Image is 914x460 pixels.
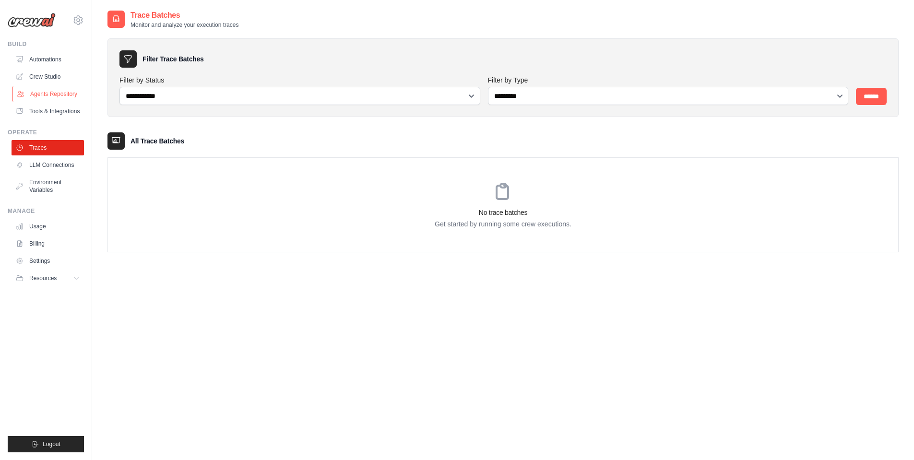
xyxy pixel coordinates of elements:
[12,104,84,119] a: Tools & Integrations
[131,10,238,21] h2: Trace Batches
[131,136,184,146] h3: All Trace Batches
[12,69,84,84] a: Crew Studio
[8,40,84,48] div: Build
[12,157,84,173] a: LLM Connections
[8,129,84,136] div: Operate
[12,52,84,67] a: Automations
[29,274,57,282] span: Resources
[8,13,56,27] img: Logo
[119,75,480,85] label: Filter by Status
[108,219,898,229] p: Get started by running some crew executions.
[12,271,84,286] button: Resources
[12,219,84,234] a: Usage
[12,140,84,155] a: Traces
[43,440,60,448] span: Logout
[131,21,238,29] p: Monitor and analyze your execution traces
[12,236,84,251] a: Billing
[12,175,84,198] a: Environment Variables
[12,86,85,102] a: Agents Repository
[142,54,203,64] h3: Filter Trace Batches
[108,208,898,217] h3: No trace batches
[8,207,84,215] div: Manage
[488,75,849,85] label: Filter by Type
[12,253,84,269] a: Settings
[8,436,84,452] button: Logout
